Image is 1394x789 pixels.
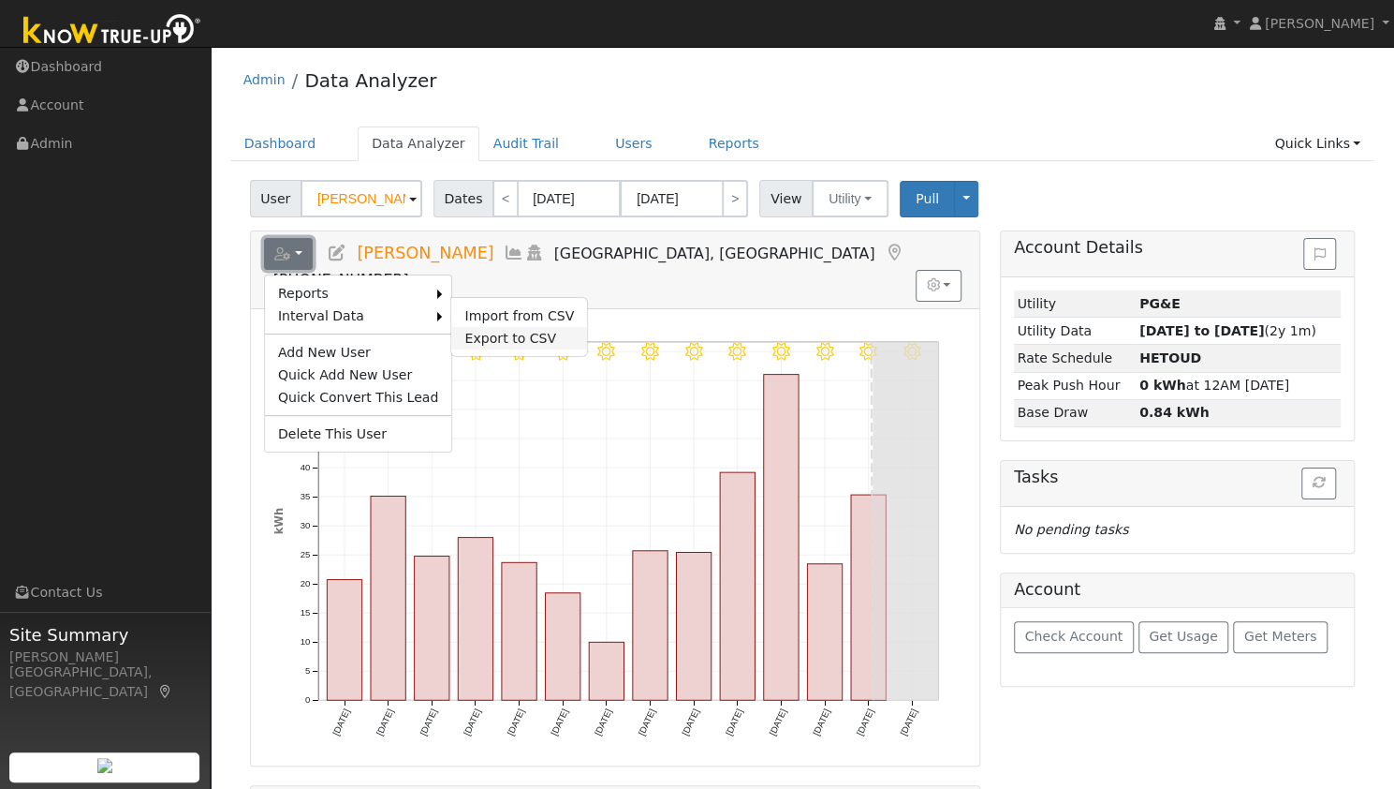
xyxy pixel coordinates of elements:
[549,707,570,737] text: [DATE]
[1139,378,1186,393] strong: 0 kWh
[1014,399,1136,426] td: Base Draw
[680,707,701,737] text: [DATE]
[358,127,479,161] a: Data Analyzer
[433,180,493,217] span: Dates
[157,684,174,699] a: Map
[1244,629,1317,644] span: Get Meters
[265,305,438,327] a: Interval Data
[300,578,310,588] text: 20
[728,343,746,361] i: 8/10 - Clear
[265,282,438,305] a: Reports
[300,549,310,559] text: 25
[371,496,405,700] rect: onclick=""
[685,343,703,361] i: 8/09 - Clear
[1136,372,1341,399] td: at 12AM [DATE]
[305,665,310,676] text: 5
[601,127,667,161] a: Users
[1233,621,1328,653] button: Get Meters
[1139,350,1201,365] strong: L
[1014,345,1136,372] td: Rate Schedule
[1024,629,1123,644] span: Check Account
[1265,16,1374,31] span: [PERSON_NAME]
[9,648,200,667] div: [PERSON_NAME]
[764,374,799,700] rect: onclick=""
[327,580,361,701] rect: onclick=""
[676,552,711,700] rect: onclick=""
[1139,405,1210,420] strong: 0.84 kWh
[851,495,886,700] rect: onclick=""
[502,562,536,700] rect: onclick=""
[812,180,888,217] button: Utility
[1149,629,1217,644] span: Get Usage
[458,538,492,701] rect: onclick=""
[767,707,788,737] text: [DATE]
[230,127,330,161] a: Dashboard
[1014,238,1341,258] h5: Account Details
[510,343,528,361] i: 8/05 - Clear
[554,245,875,262] span: [GEOGRAPHIC_DATA], [GEOGRAPHIC_DATA]
[243,72,286,87] a: Admin
[451,305,587,327] a: Import from CSV
[1139,323,1316,338] span: (2y 1m)
[816,343,834,361] i: 8/12 - Clear
[505,707,526,737] text: [DATE]
[1014,522,1128,537] i: No pending tasks
[884,244,904,262] a: Map
[14,10,211,52] img: Know True-Up
[265,423,452,445] a: Delete This User
[357,244,493,262] span: [PERSON_NAME]
[554,343,572,361] i: 8/06 - Clear
[636,707,657,737] text: [DATE]
[633,551,668,701] rect: onclick=""
[859,343,877,361] i: 8/13 - Clear
[1014,290,1136,318] td: Utility
[305,694,310,705] text: 0
[807,564,842,701] rect: onclick=""
[265,341,452,364] a: Add New User
[545,593,580,701] rect: onclick=""
[772,343,790,361] i: 8/11 - Clear
[271,508,285,535] text: kWh
[300,636,310,647] text: 10
[1260,127,1374,161] a: Quick Links
[916,191,939,206] span: Pull
[1014,621,1134,653] button: Check Account
[724,707,745,737] text: [DATE]
[1014,318,1136,345] td: Utility Data
[1303,238,1336,270] button: Issue History
[414,556,448,700] rect: onclick=""
[300,491,310,501] text: 35
[97,758,112,773] img: retrieve
[720,472,755,700] rect: onclick=""
[462,707,483,737] text: [DATE]
[1139,296,1181,311] strong: ID: 17167490, authorized: 08/12/25
[597,343,615,361] i: 8/07 - Clear
[9,662,200,702] div: [GEOGRAPHIC_DATA], [GEOGRAPHIC_DATA]
[1139,323,1264,338] strong: [DATE] to [DATE]
[300,462,310,472] text: 40
[593,707,614,737] text: [DATE]
[722,180,748,217] a: >
[695,127,773,161] a: Reports
[1014,468,1341,487] h5: Tasks
[374,707,395,737] text: [DATE]
[504,244,524,262] a: Multi-Series Graph
[1014,372,1136,399] td: Peak Push Hour
[265,386,452,409] a: Quick Convert This Lead
[327,244,347,262] a: Edit User (35281)
[479,127,573,161] a: Audit Trail
[759,180,813,217] span: View
[273,271,409,289] span: [PHONE_NUMBER]
[492,180,519,217] a: <
[898,707,919,737] text: [DATE]
[1138,621,1229,653] button: Get Usage
[641,343,659,361] i: 8/08 - Clear
[900,181,955,217] button: Pull
[250,180,301,217] span: User
[265,364,452,386] a: Quick Add New User
[1301,468,1336,499] button: Refresh
[9,622,200,648] span: Site Summary
[855,707,876,737] text: [DATE]
[466,343,484,361] i: 8/04 - Clear
[451,327,587,350] a: Export to CSV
